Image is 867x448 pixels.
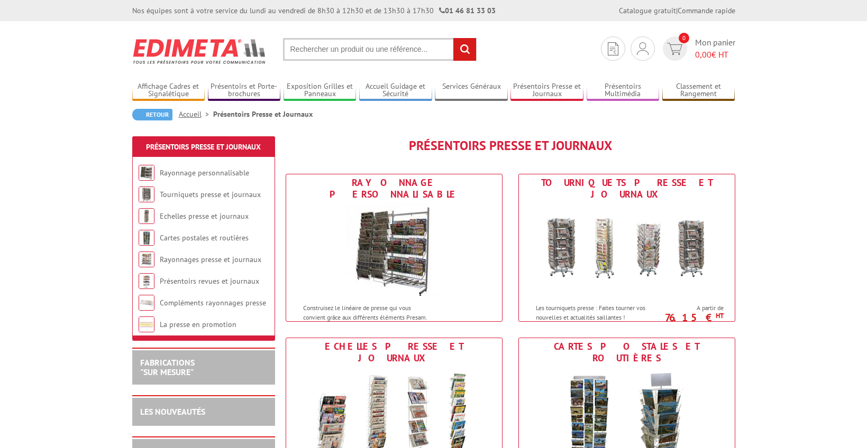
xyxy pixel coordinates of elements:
[522,177,732,200] div: Tourniquets presse et journaux
[289,177,499,200] div: Rayonnage personnalisable
[139,230,154,246] img: Cartes postales et routières
[289,341,499,364] div: Echelles presse et journaux
[453,38,476,61] input: rechercher
[359,82,432,99] a: Accueil Guidage et Sécurité
[139,208,154,224] img: Echelles presse et journaux
[522,341,732,364] div: Cartes postales et routières
[587,82,660,99] a: Présentoirs Multimédia
[160,320,236,329] a: La presse en promotion
[678,6,735,15] a: Commande rapide
[208,82,281,99] a: Présentoirs et Porte-brochures
[716,311,724,320] sup: HT
[679,33,689,43] span: 0
[283,38,477,61] input: Rechercher un produit ou une référence...
[619,6,676,15] a: Catalogue gratuit
[132,82,205,99] a: Affichage Cadres et Signalétique
[284,82,357,99] a: Exposition Grilles et Panneaux
[695,49,735,61] span: € HT
[346,203,442,298] img: Rayonnage personnalisable
[160,190,261,199] a: Tourniquets presse et journaux
[132,5,496,16] div: Nos équipes sont à votre service du lundi au vendredi de 8h30 à 12h30 et de 13h30 à 17h30
[139,186,154,202] img: Tourniquets presse et journaux
[286,139,735,153] h1: Présentoirs Presse et Journaux
[160,255,261,264] a: Rayonnages presse et journaux
[146,142,261,152] a: Présentoirs Presse et Journaux
[695,36,735,61] span: Mon panier
[139,295,154,311] img: Compléments rayonnages presse
[140,357,195,377] a: FABRICATIONS"Sur Mesure"
[139,316,154,332] img: La presse en promotion
[160,298,266,307] a: Compléments rayonnages presse
[132,32,267,71] img: Edimeta
[286,174,503,322] a: Rayonnage personnalisable Rayonnage personnalisable Construisez le linéaire de presse qui vous co...
[664,314,724,321] p: 76.15 €
[667,43,682,55] img: devis rapide
[662,82,735,99] a: Classement et Rangement
[139,165,154,181] img: Rayonnage personnalisable
[510,82,583,99] a: Présentoirs Presse et Journaux
[435,82,508,99] a: Services Généraux
[439,6,496,15] strong: 01 46 81 33 03
[518,174,735,322] a: Tourniquets presse et journaux Tourniquets presse et journaux Les tourniquets presse : Faites tou...
[160,211,249,221] a: Echelles presse et journaux
[132,109,172,120] a: Retour
[213,109,313,119] li: Présentoirs Presse et Journaux
[139,251,154,267] img: Rayonnages presse et journaux
[139,273,154,289] img: Présentoirs revues et journaux
[160,276,259,286] a: Présentoirs revues et journaux
[160,168,249,178] a: Rayonnage personnalisable
[140,406,205,417] a: LES NOUVEAUTÉS
[619,5,735,16] div: |
[660,36,735,61] a: devis rapide 0 Mon panier 0,00€ HT
[536,303,667,321] p: Les tourniquets presse : Faites tourner vos nouvelles et actualités saillantes !
[529,203,725,298] img: Tourniquets presse et journaux
[160,233,249,242] a: Cartes postales et routières
[179,109,213,119] a: Accueil
[303,303,434,321] p: Construisez le linéaire de presse qui vous convient grâce aux différents éléments Presam.
[608,42,618,55] img: devis rapide
[670,304,724,312] span: A partir de
[695,49,711,60] span: 0,00
[637,42,649,55] img: devis rapide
